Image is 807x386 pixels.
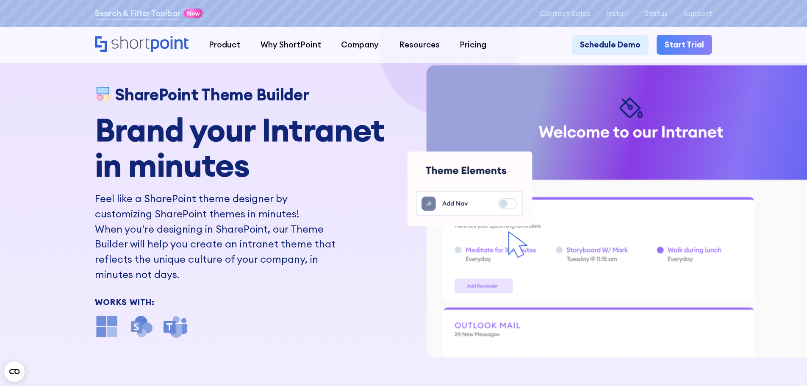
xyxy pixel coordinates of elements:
[261,39,321,51] div: Why ShortPoint
[95,222,345,282] p: When you're designing in SharePoint, our Theme Builder will help you create an intranet theme tha...
[95,191,345,221] h2: Feel like a SharePoint theme designer by customizing SharePoint themes in minutes!
[341,39,379,51] div: Company
[606,9,628,17] a: Install
[209,39,240,51] div: Product
[540,9,590,17] a: Contact Sales
[115,85,309,104] h1: SharePoint Theme Builder
[331,35,389,55] a: Company
[250,35,331,55] a: Why ShortPoint
[399,39,440,51] div: Resources
[460,39,486,51] div: Pricing
[95,314,119,339] img: microsoft office icon
[164,314,188,339] img: microsoft teams icon
[129,314,153,339] img: SharePoint icon
[450,35,497,55] a: Pricing
[95,36,189,53] a: Home
[199,35,250,55] a: Product
[389,35,450,55] a: Resources
[684,9,712,17] a: Support
[654,288,807,386] iframe: Chat Widget
[4,361,25,382] button: Open CMP widget
[95,7,180,19] a: Search & Filter Toolbar
[95,298,397,306] div: Works With:
[657,35,712,55] a: Start Trial
[95,109,385,186] strong: Brand your Intranet in minutes
[572,35,649,55] a: Schedule Demo
[644,9,668,17] a: Status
